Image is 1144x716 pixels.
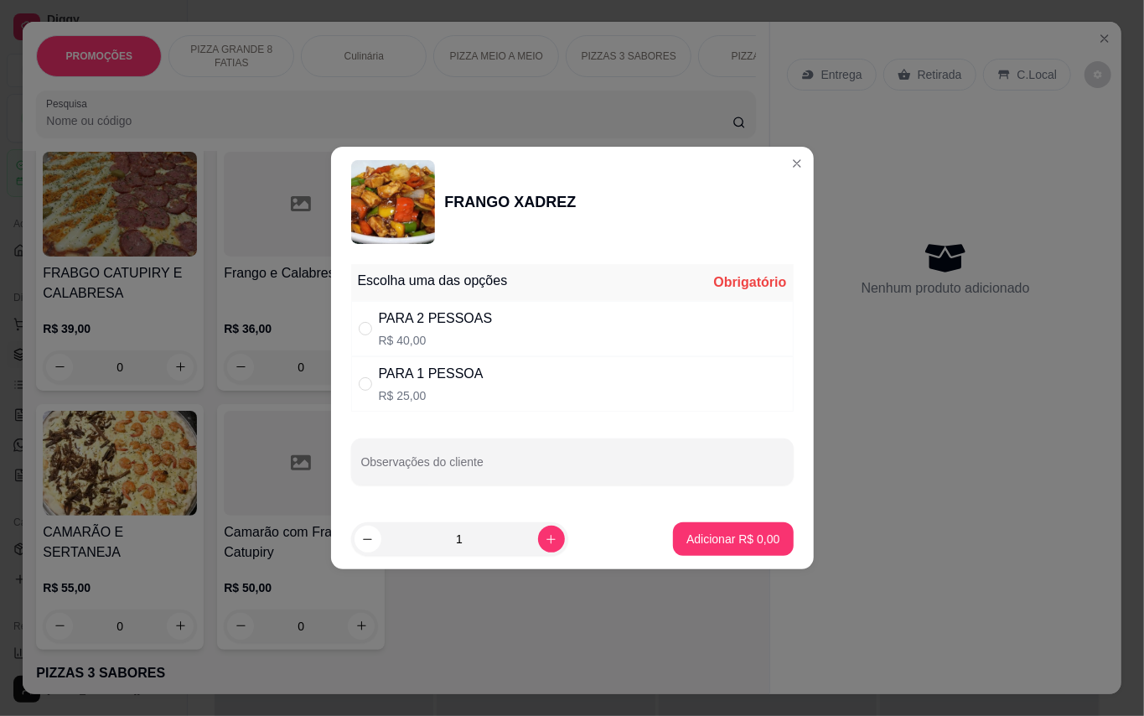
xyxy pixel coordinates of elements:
[379,309,493,329] div: PARA 2 PESSOAS
[355,526,381,553] button: decrease-product-quantity
[784,150,810,177] button: Close
[379,332,493,349] p: R$ 40,00
[673,522,793,556] button: Adicionar R$ 0,00
[379,387,484,404] p: R$ 25,00
[445,190,577,214] div: FRANGO XADREZ
[379,364,484,384] div: PARA 1 PESSOA
[361,460,784,477] input: Observações do cliente
[713,272,786,293] div: Obrigatório
[351,160,435,244] img: product-image
[358,271,508,291] div: Escolha uma das opções
[538,526,565,553] button: increase-product-quantity
[686,531,779,547] p: Adicionar R$ 0,00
